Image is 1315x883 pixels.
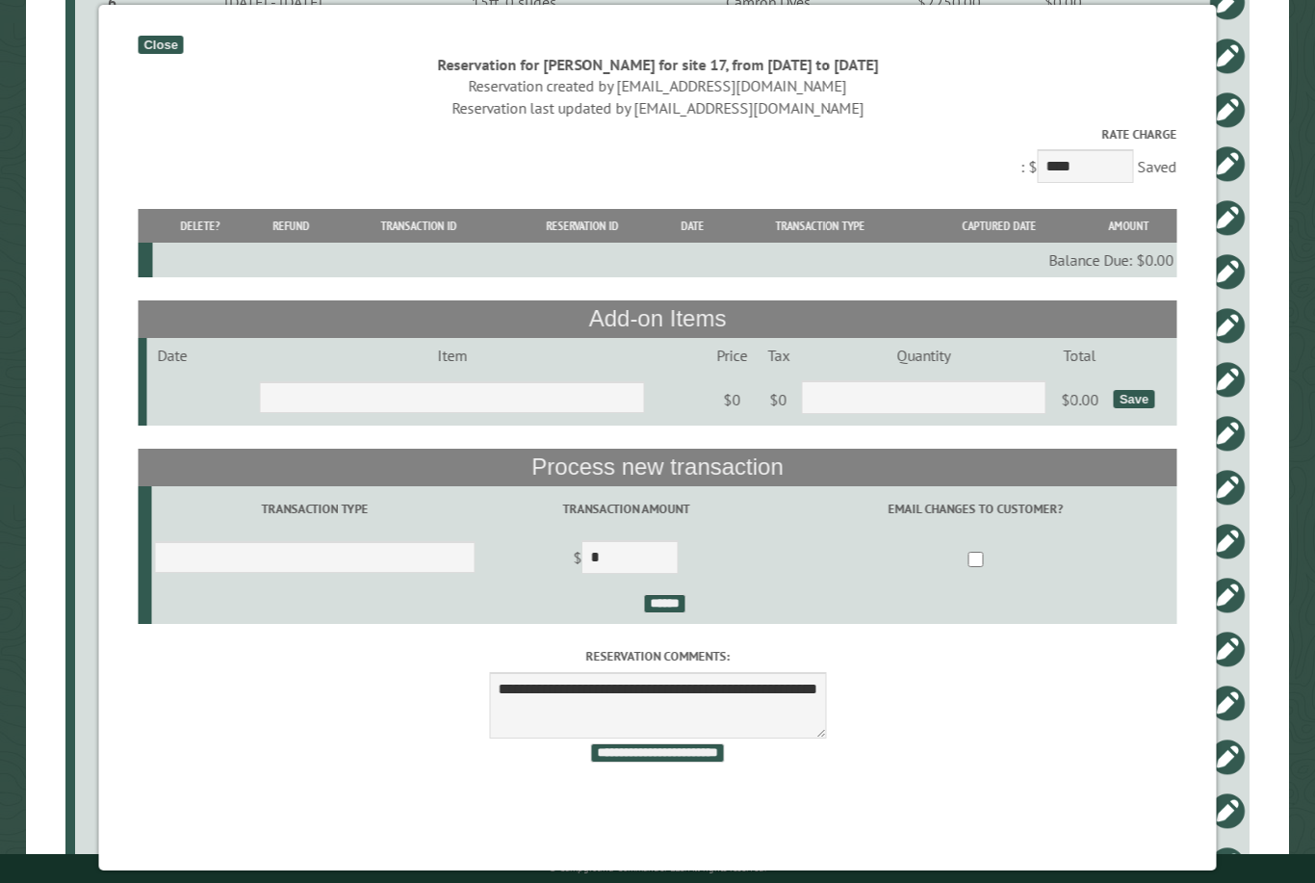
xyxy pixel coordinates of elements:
[83,424,142,443] div: 5
[83,154,142,173] div: 29
[83,585,142,605] div: 21
[138,449,1176,485] th: Process new transaction
[477,532,774,586] td: $
[1049,373,1111,427] td: $0.00
[335,209,503,243] th: Transaction ID
[83,100,142,119] div: 27
[138,36,183,54] div: Close
[83,208,142,227] div: 20
[759,338,798,373] td: Tax
[503,209,662,243] th: Reservation ID
[138,647,1176,665] label: Reservation comments:
[83,262,142,281] div: 13
[153,209,247,243] th: Delete?
[83,801,142,820] div: 23
[83,370,142,389] div: 28
[155,500,475,518] label: Transaction Type
[138,97,1176,118] div: Reservation last updated by [EMAIL_ADDRESS][DOMAIN_NAME]
[197,338,707,373] td: Item
[83,747,142,766] div: 23
[777,500,1173,518] label: Email changes to customer?
[138,300,1176,337] th: Add-on Items
[917,209,1081,243] th: Captured Date
[83,532,142,551] div: 17
[246,209,335,243] th: Refund
[138,54,1176,75] div: Reservation for [PERSON_NAME] for site 17, from [DATE] to [DATE]
[83,316,142,335] div: 3
[707,373,759,427] td: $0
[723,209,917,243] th: Transaction Type
[798,338,1048,373] td: Quantity
[138,125,1176,143] label: Rate Charge
[662,209,724,243] th: Date
[759,373,798,427] td: $0
[83,639,142,659] div: 25
[153,243,1177,277] td: Balance Due: $0.00
[707,338,759,373] td: Price
[549,862,766,874] small: © Campground Commander LLC. All rights reserved.
[146,338,197,373] td: Date
[138,125,1176,188] div: : $
[83,693,142,713] div: 26
[83,46,142,65] div: 11
[1081,209,1177,243] th: Amount
[138,75,1176,96] div: Reservation created by [EMAIL_ADDRESS][DOMAIN_NAME]
[1138,157,1177,176] span: Saved
[83,478,142,497] div: 9
[480,500,770,518] label: Transaction Amount
[1114,390,1154,408] div: Save
[1049,338,1111,373] td: Total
